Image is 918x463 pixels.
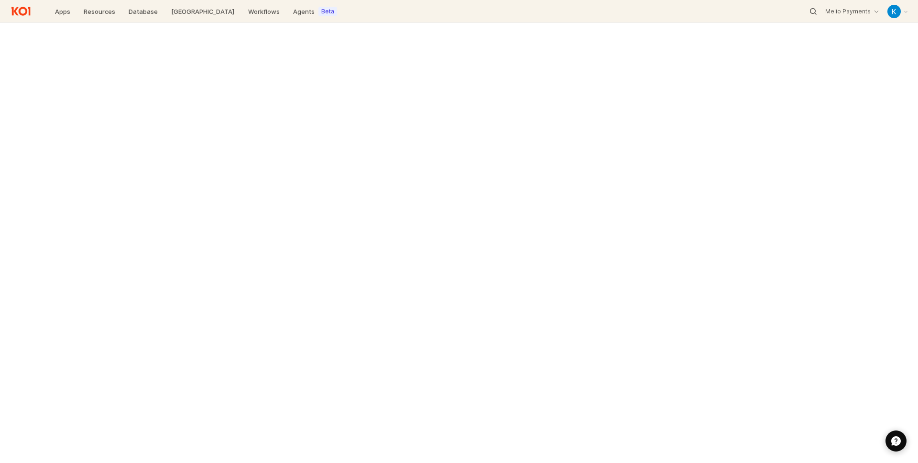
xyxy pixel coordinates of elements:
[8,4,34,19] img: Return to home page
[242,5,285,18] a: Workflows
[321,8,334,15] label: Beta
[165,5,240,18] a: [GEOGRAPHIC_DATA]
[123,5,164,18] a: Database
[287,5,343,18] a: AgentsBeta
[78,5,121,18] a: Resources
[821,6,884,17] button: Melio Payments
[825,8,871,15] p: Melio Payments
[49,5,76,18] a: Apps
